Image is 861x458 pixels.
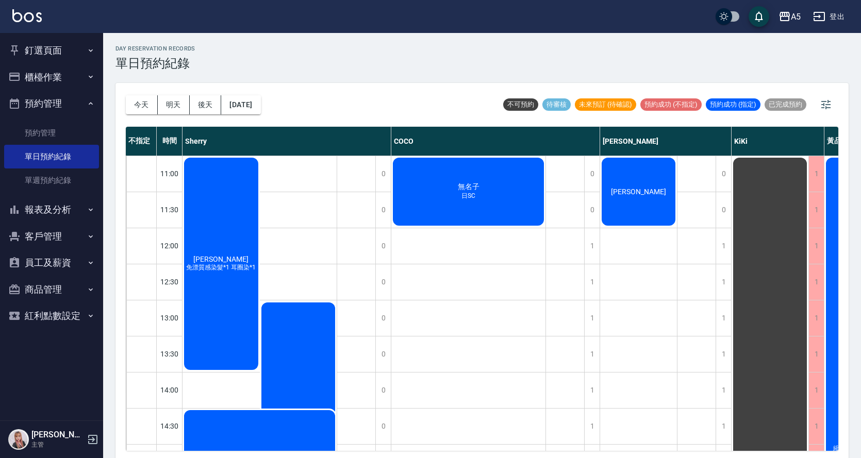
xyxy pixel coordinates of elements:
div: 1 [584,372,600,408]
h2: day Reservation records [115,45,195,52]
div: [PERSON_NAME] [600,127,732,156]
img: Person [8,429,29,450]
p: 主管 [31,440,84,449]
div: 1 [584,409,600,444]
div: 14:30 [157,408,183,444]
div: KiKi [732,127,824,156]
div: 11:30 [157,192,183,228]
div: 1 [808,156,824,192]
div: 1 [584,264,600,300]
img: Logo [12,9,42,22]
div: 1 [808,192,824,228]
div: 12:30 [157,264,183,300]
div: 1 [716,300,731,336]
span: 已完成預約 [765,100,806,109]
div: 0 [375,192,391,228]
div: 0 [375,372,391,408]
span: [PERSON_NAME] [609,188,668,196]
div: 1 [716,228,731,264]
div: 1 [808,409,824,444]
h3: 單日預約紀錄 [115,56,195,71]
button: 櫃檯作業 [4,64,99,91]
div: 0 [375,409,391,444]
div: 1 [808,228,824,264]
span: 預約成功 (指定) [706,100,760,109]
div: 時間 [157,127,183,156]
div: 1 [808,264,824,300]
div: 1 [808,336,824,372]
span: 日SC [459,192,477,200]
button: 客戶管理 [4,223,99,250]
button: 報表及分析 [4,196,99,223]
button: save [749,6,769,27]
span: 不可預約 [503,100,538,109]
span: 預約成功 (不指定) [640,100,702,109]
a: 單週預約紀錄 [4,168,99,192]
a: 單日預約紀錄 [4,145,99,168]
button: 明天 [158,95,190,114]
div: 12:00 [157,228,183,264]
span: 待審核 [542,100,571,109]
div: 0 [716,156,731,192]
div: 1 [584,336,600,372]
div: 0 [375,264,391,300]
h5: [PERSON_NAME] [31,430,84,440]
div: 0 [375,228,391,264]
div: 0 [375,300,391,336]
div: 1 [808,372,824,408]
button: 員工及薪資 [4,249,99,276]
button: 商品管理 [4,276,99,303]
button: 登出 [809,7,849,26]
span: [PERSON_NAME] [191,255,251,263]
span: 免漂質感染髮*1 耳圈染*1 [184,263,258,272]
button: 紅利點數設定 [4,302,99,329]
div: 0 [584,156,600,192]
div: Sherry [183,127,391,156]
div: 13:30 [157,336,183,372]
button: 預約管理 [4,90,99,117]
div: 0 [375,156,391,192]
div: 1 [584,300,600,336]
a: 預約管理 [4,121,99,145]
button: 後天 [190,95,222,114]
div: 1 [716,409,731,444]
div: 14:00 [157,372,183,408]
button: 今天 [126,95,158,114]
div: A5 [791,10,801,23]
div: 0 [375,336,391,372]
div: 13:00 [157,300,183,336]
div: 1 [808,300,824,336]
button: 釘選頁面 [4,37,99,64]
button: A5 [774,6,805,27]
div: 不指定 [126,127,157,156]
div: 11:00 [157,156,183,192]
span: 未來預訂 (待確認) [575,100,636,109]
div: 0 [584,192,600,228]
div: 1 [716,336,731,372]
div: 1 [716,372,731,408]
span: 無名子 [456,182,482,192]
div: 1 [716,264,731,300]
button: [DATE] [221,95,260,114]
div: 0 [716,192,731,228]
div: 1 [584,228,600,264]
div: COCO [391,127,600,156]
